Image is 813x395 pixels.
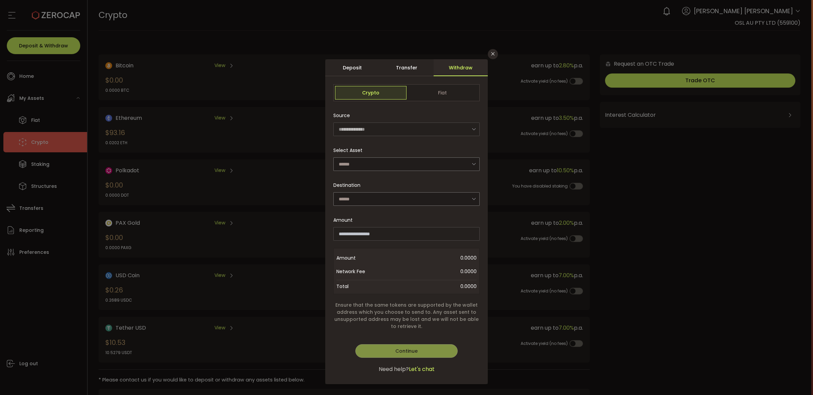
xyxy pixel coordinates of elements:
span: Source [333,109,350,122]
span: Total [336,282,349,291]
div: dialog [325,59,488,384]
button: Close [488,49,498,59]
button: Continue [355,344,458,358]
div: Withdraw [434,59,488,76]
iframe: Chat Widget [733,322,813,395]
div: Transfer [379,59,434,76]
span: Amount [336,251,391,265]
span: Crypto [335,86,406,100]
span: 0.0000 [391,251,477,265]
span: Let's chat [409,365,435,373]
span: Amount [333,217,353,224]
div: Deposit [325,59,379,76]
label: Select Asset [333,147,367,154]
span: Need help? [379,365,409,373]
span: Destination [333,182,360,189]
span: Network Fee [336,265,391,278]
span: 0.0000 [391,265,477,278]
span: 0.0000 [460,282,477,291]
span: Continue [395,348,418,354]
span: Ensure that the same tokens are supported by the wallet address which you choose to send to. Any ... [333,302,480,330]
span: Fiat [406,86,478,100]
